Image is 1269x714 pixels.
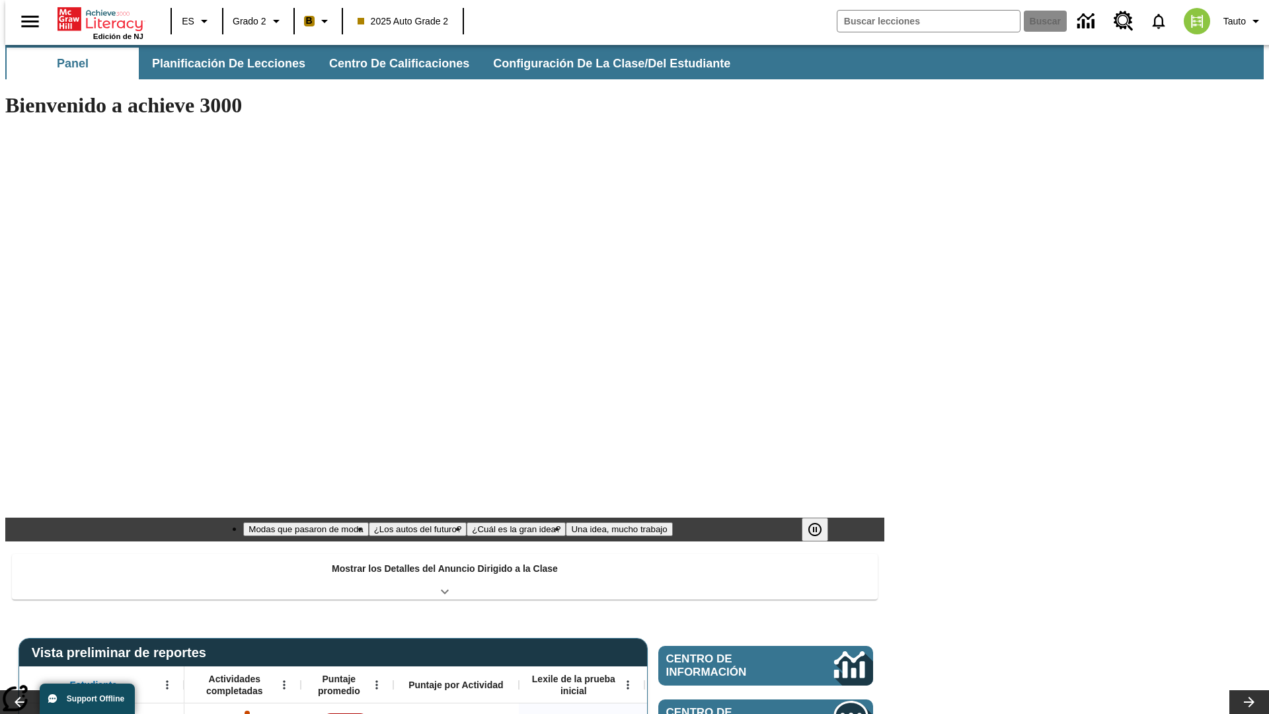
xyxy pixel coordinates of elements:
span: Puntaje por Actividad [408,679,503,691]
a: Portada [58,6,143,32]
button: Abrir el menú lateral [11,2,50,41]
button: Pausar [802,518,828,541]
span: Vista preliminar de reportes [32,645,213,660]
span: Centro de calificaciones [329,56,469,71]
span: Estudiante [70,679,118,691]
div: Pausar [802,518,841,541]
span: Planificación de lecciones [152,56,305,71]
span: Lexile de la prueba inicial [525,673,622,697]
button: Abrir menú [618,675,638,695]
div: Mostrar los Detalles del Anuncio Dirigido a la Clase [12,554,878,600]
span: Puntaje promedio [307,673,371,697]
input: Buscar campo [837,11,1020,32]
button: Escoja un nuevo avatar [1176,4,1218,38]
button: Diapositiva 1 Modas que pasaron de moda [243,522,368,536]
img: avatar image [1184,8,1210,34]
button: Grado: Grado 2, Elige un grado [227,9,289,33]
span: Centro de información [666,653,790,679]
div: Subbarra de navegación [5,48,742,79]
p: Mostrar los Detalles del Anuncio Dirigido a la Clase [332,562,558,576]
button: Abrir menú [274,675,294,695]
button: Diapositiva 2 ¿Los autos del futuro? [369,522,467,536]
a: Centro de información [1069,3,1106,40]
button: Diapositiva 3 ¿Cuál es la gran idea? [467,522,566,536]
a: Centro de información [658,646,873,686]
button: Diapositiva 4 Una idea, mucho trabajo [566,522,672,536]
button: Carrusel de lecciones, seguir [1229,690,1269,714]
span: Grado 2 [233,15,266,28]
span: Support Offline [67,694,124,703]
button: Centro de calificaciones [319,48,480,79]
span: Edición de NJ [93,32,143,40]
span: Configuración de la clase/del estudiante [493,56,730,71]
button: Planificación de lecciones [141,48,316,79]
span: Panel [57,56,89,71]
span: Actividades completadas [191,673,278,697]
a: Notificaciones [1141,4,1176,38]
button: Boost El color de la clase es anaranjado claro. Cambiar el color de la clase. [299,9,338,33]
span: B [306,13,313,29]
button: Perfil/Configuración [1218,9,1269,33]
button: Configuración de la clase/del estudiante [482,48,741,79]
button: Support Offline [40,684,135,714]
span: ES [182,15,194,28]
span: Tauto [1223,15,1246,28]
div: Portada [58,5,143,40]
div: Subbarra de navegación [5,45,1264,79]
button: Abrir menú [157,675,177,695]
span: 2025 Auto Grade 2 [358,15,449,28]
button: Panel [7,48,139,79]
button: Abrir menú [367,675,387,695]
a: Centro de recursos, Se abrirá en una pestaña nueva. [1106,3,1141,39]
button: Lenguaje: ES, Selecciona un idioma [176,9,218,33]
body: Máximo 600 caracteres Presiona Escape para desactivar la barra de herramientas Presiona Alt + F10... [5,11,193,22]
h1: Bienvenido a achieve 3000 [5,93,884,118]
